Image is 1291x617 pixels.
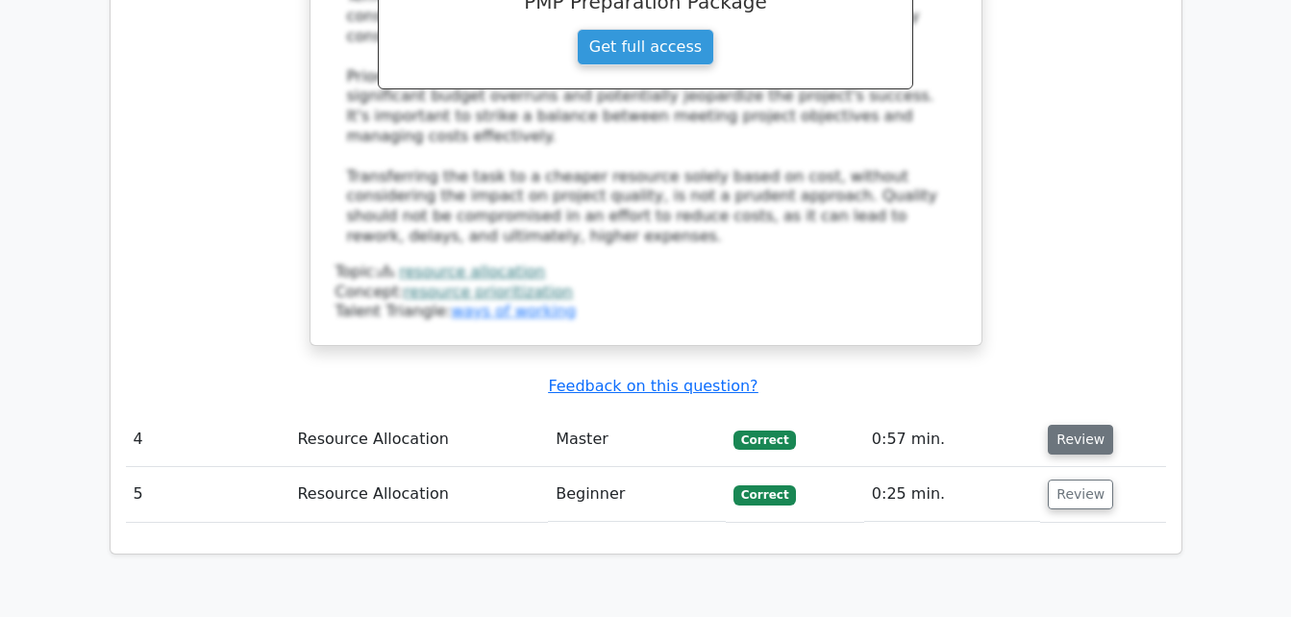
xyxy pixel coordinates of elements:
td: Master [548,412,726,467]
td: Resource Allocation [289,467,548,522]
span: Correct [733,485,796,505]
a: Feedback on this question? [548,377,757,395]
a: Get full access [577,29,714,65]
td: Beginner [548,467,726,522]
div: Talent Triangle: [335,262,956,322]
span: Correct [733,431,796,450]
div: Concept: [335,283,956,303]
td: 0:25 min. [864,467,1040,522]
td: Resource Allocation [289,412,548,467]
a: resource allocation [399,262,545,281]
td: 0:57 min. [864,412,1040,467]
button: Review [1048,480,1113,509]
a: resource prioritization [404,283,573,301]
div: Topic: [335,262,956,283]
td: 4 [126,412,290,467]
a: ways of working [451,302,576,320]
button: Review [1048,425,1113,455]
td: 5 [126,467,290,522]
